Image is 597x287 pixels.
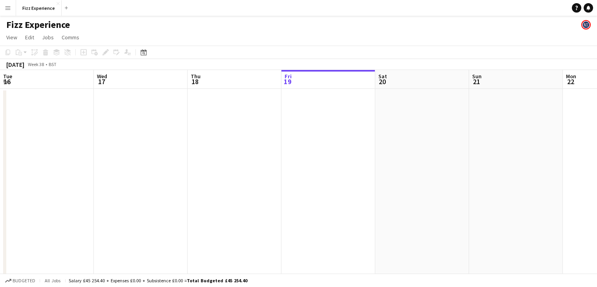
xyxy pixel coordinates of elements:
app-user-avatar: Fizz Admin [581,20,591,29]
div: Salary £45 254.40 + Expenses £0.00 + Subsistence £0.00 = [69,278,247,283]
span: Week 38 [26,61,46,67]
span: View [6,34,17,41]
div: [DATE] [6,61,24,68]
span: 21 [471,77,482,86]
span: 17 [96,77,107,86]
span: Total Budgeted £45 254.40 [187,278,247,283]
span: Wed [97,73,107,80]
span: Jobs [42,34,54,41]
h1: Fizz Experience [6,19,70,31]
span: Sun [472,73,482,80]
span: Sat [378,73,387,80]
span: 18 [190,77,201,86]
span: All jobs [43,278,62,283]
span: Tue [3,73,12,80]
a: Edit [22,32,37,42]
span: Fri [285,73,292,80]
button: Budgeted [4,276,37,285]
div: BST [49,61,57,67]
span: Budgeted [13,278,35,283]
a: Jobs [39,32,57,42]
span: 20 [377,77,387,86]
span: Mon [566,73,576,80]
span: 16 [2,77,12,86]
span: 22 [565,77,576,86]
a: View [3,32,20,42]
span: Comms [62,34,79,41]
span: Thu [191,73,201,80]
span: Edit [25,34,34,41]
a: Comms [58,32,82,42]
button: Fizz Experience [16,0,62,16]
span: 19 [283,77,292,86]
